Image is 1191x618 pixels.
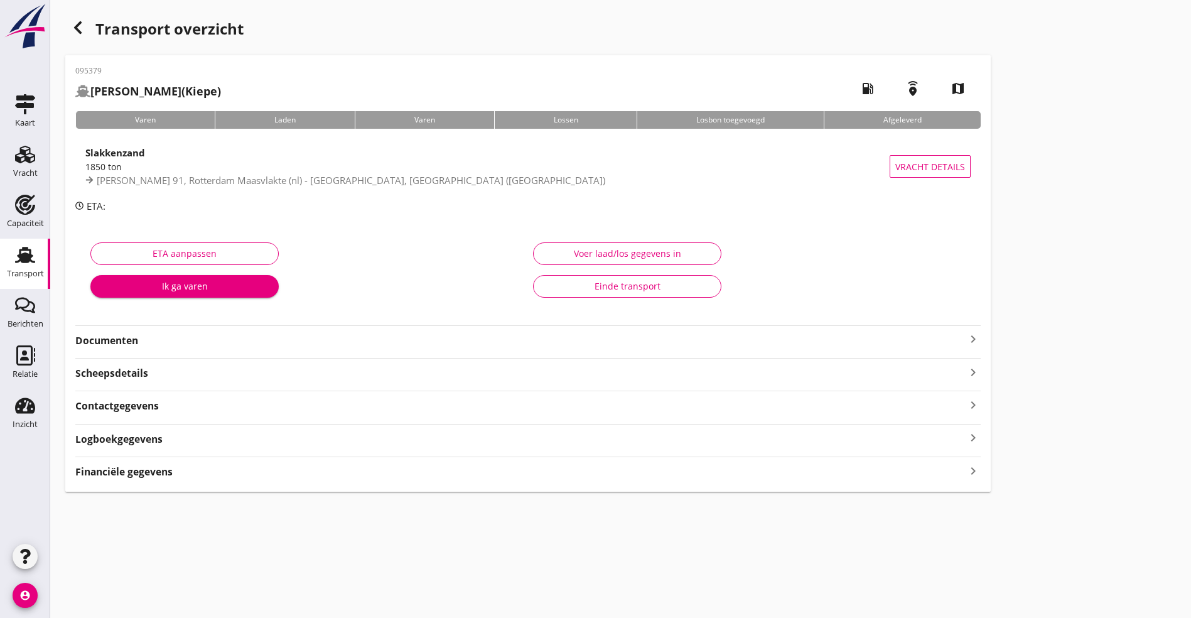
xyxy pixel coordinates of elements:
[215,111,355,129] div: Laden
[85,146,145,159] strong: Slakkenzand
[895,160,965,173] span: Vracht details
[100,279,269,293] div: Ik ga varen
[544,279,711,293] div: Einde transport
[75,139,981,194] a: Slakkenzand1850 ton[PERSON_NAME] 91, Rotterdam Maasvlakte (nl) - [GEOGRAPHIC_DATA], [GEOGRAPHIC_D...
[8,320,43,328] div: Berichten
[75,432,163,447] strong: Logboekgegevens
[7,219,44,227] div: Capaciteit
[355,111,494,129] div: Varen
[850,71,885,106] i: local_gas_station
[75,83,221,100] h2: (Kiepe)
[13,583,38,608] i: account_circle
[75,366,148,381] strong: Scheepsdetails
[824,111,981,129] div: Afgeleverd
[13,370,38,378] div: Relatie
[75,65,221,77] p: 095379
[87,200,105,212] span: ETA:
[544,247,711,260] div: Voer laad/los gegevens in
[90,275,279,298] button: Ik ga varen
[101,247,268,260] div: ETA aanpassen
[15,119,35,127] div: Kaart
[85,160,890,173] div: 1850 ton
[966,462,981,479] i: keyboard_arrow_right
[90,84,181,99] strong: [PERSON_NAME]
[13,420,38,428] div: Inzicht
[13,169,38,177] div: Vracht
[3,3,48,50] img: logo-small.a267ee39.svg
[895,71,930,106] i: emergency_share
[65,15,991,45] div: Transport overzicht
[533,242,721,265] button: Voer laad/los gegevens in
[966,364,981,381] i: keyboard_arrow_right
[940,71,976,106] i: map
[90,242,279,265] button: ETA aanpassen
[75,399,159,413] strong: Contactgegevens
[966,332,981,347] i: keyboard_arrow_right
[75,465,173,479] strong: Financiële gegevens
[97,174,605,187] span: [PERSON_NAME] 91, Rotterdam Maasvlakte (nl) - [GEOGRAPHIC_DATA], [GEOGRAPHIC_DATA] ([GEOGRAPHIC_D...
[75,333,966,348] strong: Documenten
[75,111,215,129] div: Varen
[637,111,824,129] div: Losbon toegevoegd
[890,155,971,178] button: Vracht details
[494,111,637,129] div: Lossen
[966,396,981,413] i: keyboard_arrow_right
[533,275,721,298] button: Einde transport
[966,430,981,447] i: keyboard_arrow_right
[7,269,44,278] div: Transport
